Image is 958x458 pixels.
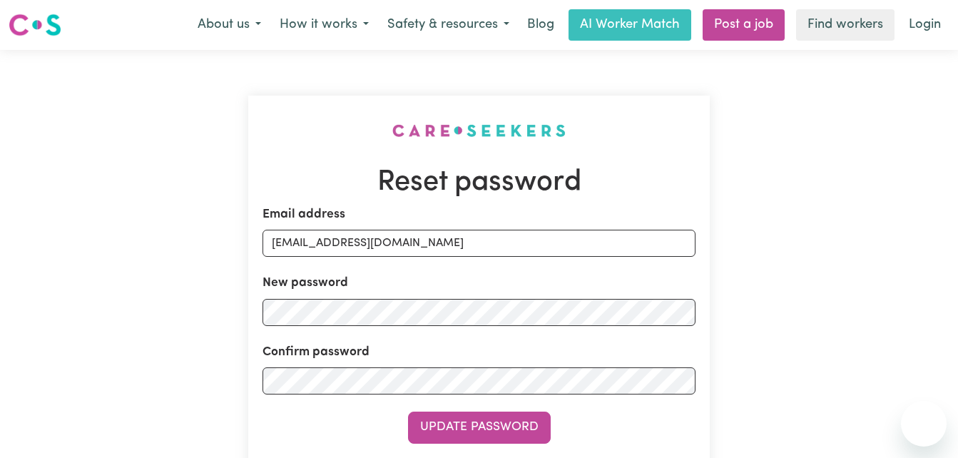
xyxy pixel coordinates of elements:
[263,166,696,200] h1: Reset password
[569,9,691,41] a: AI Worker Match
[519,9,563,41] a: Blog
[188,10,270,40] button: About us
[9,9,61,41] a: Careseekers logo
[378,10,519,40] button: Safety & resources
[270,10,378,40] button: How it works
[703,9,785,41] a: Post a job
[263,343,370,362] label: Confirm password
[408,412,551,443] button: Update Password
[263,205,345,224] label: Email address
[796,9,895,41] a: Find workers
[901,401,947,447] iframe: Button to launch messaging window
[900,9,949,41] a: Login
[9,12,61,38] img: Careseekers logo
[263,274,348,292] label: New password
